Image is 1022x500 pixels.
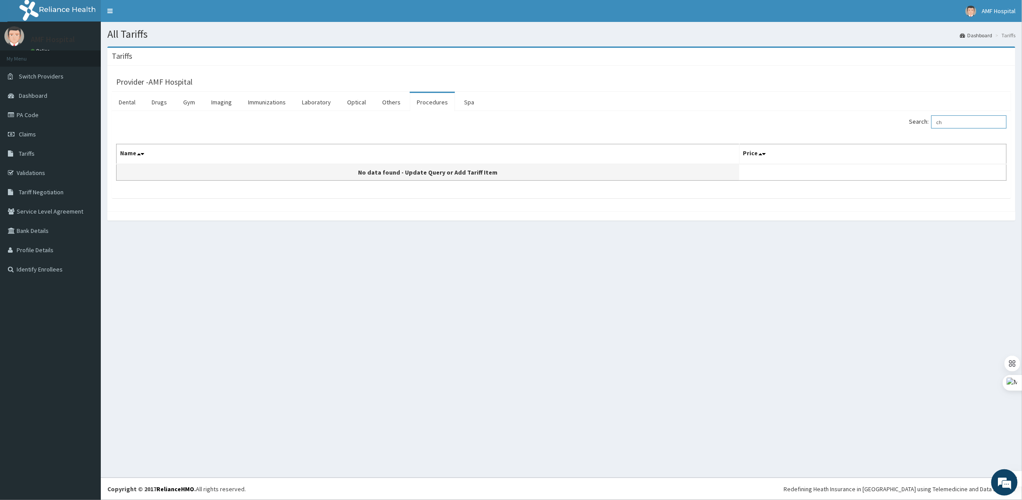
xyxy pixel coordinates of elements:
[46,49,147,61] div: Chat with us now
[909,115,1007,129] label: Search:
[31,36,75,43] p: AMF Hospital
[101,478,1022,500] footer: All rights reserved.
[16,44,35,66] img: d_794563401_company_1708531726252_794563401
[739,144,1006,164] th: Price
[176,93,202,111] a: Gym
[241,93,293,111] a: Immunizations
[19,72,64,80] span: Switch Providers
[112,93,142,111] a: Dental
[19,188,64,196] span: Tariff Negotiation
[19,150,35,157] span: Tariffs
[117,164,740,181] td: No data found - Update Query or Add Tariff Item
[19,130,36,138] span: Claims
[145,93,174,111] a: Drugs
[410,93,455,111] a: Procedures
[19,92,47,100] span: Dashboard
[31,48,52,54] a: Online
[982,7,1015,15] span: AMF Hospital
[4,239,167,270] textarea: Type your message and hit 'Enter'
[784,485,1015,493] div: Redefining Heath Insurance in [GEOGRAPHIC_DATA] using Telemedicine and Data Science!
[116,78,192,86] h3: Provider - AMF Hospital
[993,32,1015,39] li: Tariffs
[204,93,239,111] a: Imaging
[965,6,976,17] img: User Image
[4,26,24,46] img: User Image
[375,93,408,111] a: Others
[457,93,481,111] a: Spa
[156,485,194,493] a: RelianceHMO
[960,32,992,39] a: Dashboard
[51,111,121,199] span: We're online!
[117,144,740,164] th: Name
[295,93,338,111] a: Laboratory
[112,52,132,60] h3: Tariffs
[144,4,165,25] div: Minimize live chat window
[931,115,1007,129] input: Search:
[107,485,196,493] strong: Copyright © 2017 .
[107,29,1015,40] h1: All Tariffs
[340,93,373,111] a: Optical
